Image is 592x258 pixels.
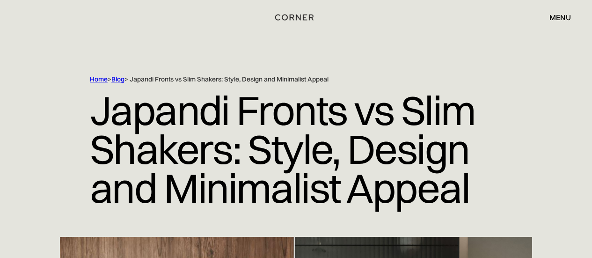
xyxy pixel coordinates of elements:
[277,11,315,23] a: home
[90,84,502,214] h1: Japandi Fronts vs Slim Shakers: Style, Design and Minimalist Appeal
[540,9,571,25] div: menu
[549,14,571,21] div: menu
[111,75,124,83] a: Blog
[90,75,108,83] a: Home
[90,75,502,84] div: > > Japandi Fronts vs Slim Shakers: Style, Design and Minimalist Appeal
